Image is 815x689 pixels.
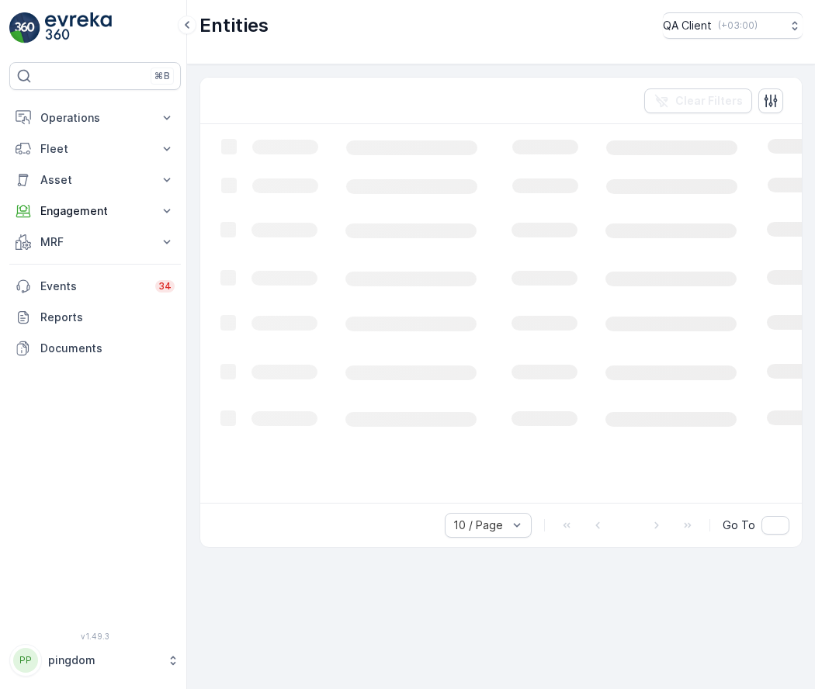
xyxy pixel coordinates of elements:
p: ⌘B [154,70,170,82]
a: Reports [9,302,181,333]
p: Reports [40,310,175,325]
span: v 1.49.3 [9,632,181,641]
p: ( +03:00 ) [718,19,758,32]
button: PPpingdom [9,644,181,677]
a: Events34 [9,271,181,302]
button: Clear Filters [644,88,752,113]
p: Asset [40,172,150,188]
p: Fleet [40,141,150,157]
p: QA Client [663,18,712,33]
p: 34 [158,280,172,293]
p: Events [40,279,146,294]
p: Documents [40,341,175,356]
button: Engagement [9,196,181,227]
a: Documents [9,333,181,364]
p: Entities [199,13,269,38]
p: Clear Filters [675,93,743,109]
img: logo_light-DOdMpM7g.png [45,12,112,43]
button: Fleet [9,133,181,164]
button: MRF [9,227,181,258]
p: Engagement [40,203,150,219]
p: MRF [40,234,150,250]
p: pingdom [48,653,159,668]
button: Asset [9,164,181,196]
button: Operations [9,102,181,133]
img: logo [9,12,40,43]
span: Go To [723,518,755,533]
p: Operations [40,110,150,126]
div: PP [13,648,38,673]
button: QA Client(+03:00) [663,12,803,39]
